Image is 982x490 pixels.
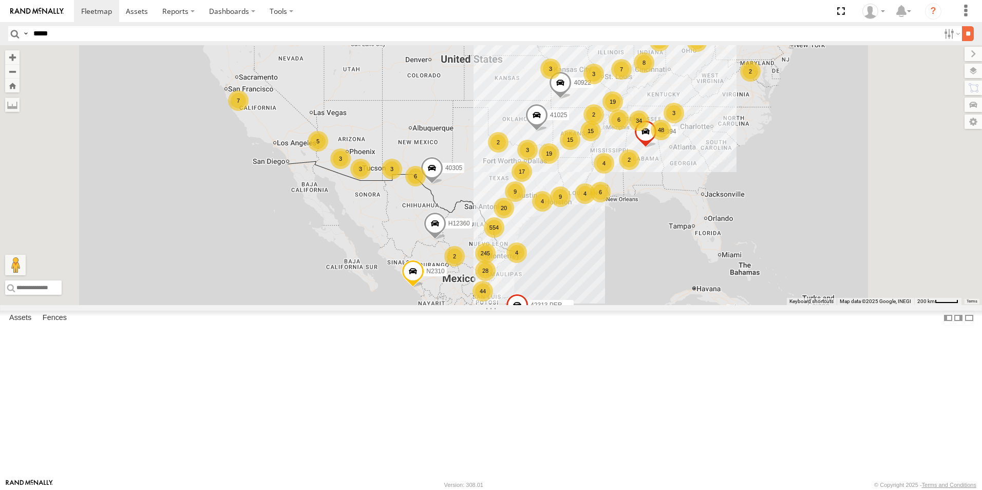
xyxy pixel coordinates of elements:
button: Map Scale: 200 km per 42 pixels [914,298,961,305]
button: Zoom Home [5,79,20,92]
div: 9 [550,186,571,207]
div: © Copyright 2025 - [874,482,976,488]
div: 2 [444,246,465,267]
div: 20 [494,198,514,218]
label: Search Query [22,26,30,41]
a: Visit our Website [6,480,53,490]
label: Map Settings [965,115,982,129]
a: Terms (opens in new tab) [967,299,977,304]
img: rand-logo.svg [10,8,64,15]
div: Version: 308.01 [444,482,483,488]
div: 4 [594,153,614,174]
span: 200 km [917,298,935,304]
div: 15 [580,121,601,141]
span: 41025 [550,112,567,119]
div: 2 [740,61,761,82]
div: 34 [629,110,649,131]
div: 3 [583,64,604,84]
span: 40305 [445,165,462,172]
div: 3 [517,140,538,160]
div: 19 [539,143,559,164]
a: Terms and Conditions [922,482,976,488]
div: 3 [382,159,402,179]
span: Map data ©2025 Google, INEGI [840,298,911,304]
div: 6 [609,109,629,130]
div: 2 [583,104,604,125]
button: Zoom in [5,50,20,64]
div: 3 [540,59,561,79]
div: 6 [590,182,611,202]
div: 7 [228,90,249,111]
div: 4 [506,242,527,263]
label: Fences [37,311,72,325]
label: Search Filter Options [940,26,962,41]
div: 3 [330,148,351,169]
label: Hide Summary Table [964,311,974,326]
button: Zoom out [5,64,20,79]
div: 554 [484,217,504,238]
div: 8 [634,52,654,73]
label: Assets [4,311,36,325]
div: 2 [488,132,508,153]
i: ? [925,3,941,20]
div: 44 [473,281,493,301]
button: Drag Pegman onto the map to open Street View [5,255,26,275]
div: 2 [619,149,639,170]
div: 9 [505,181,525,202]
label: Dock Summary Table to the Left [943,311,953,326]
div: 3 [664,103,684,123]
label: Measure [5,98,20,112]
span: 40922 [574,79,591,86]
div: 245 [475,243,496,263]
div: 28 [475,260,496,281]
button: Keyboard shortcuts [789,298,834,305]
div: 15 [560,129,580,150]
div: 3 [350,159,371,179]
span: H12360 [448,220,470,227]
div: 48 [651,120,671,140]
label: Dock Summary Table to the Right [953,311,964,326]
div: 7 [611,59,632,80]
div: 4 [575,183,595,204]
span: 42313 PERDIDO 102025 [531,301,600,309]
div: Caseta Laredo TX [859,4,889,19]
div: 6 [405,166,426,186]
div: 4 [532,191,553,212]
div: 17 [512,161,532,182]
div: 19 [602,91,623,112]
span: N2310 [426,268,444,275]
div: 5 [308,131,328,152]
